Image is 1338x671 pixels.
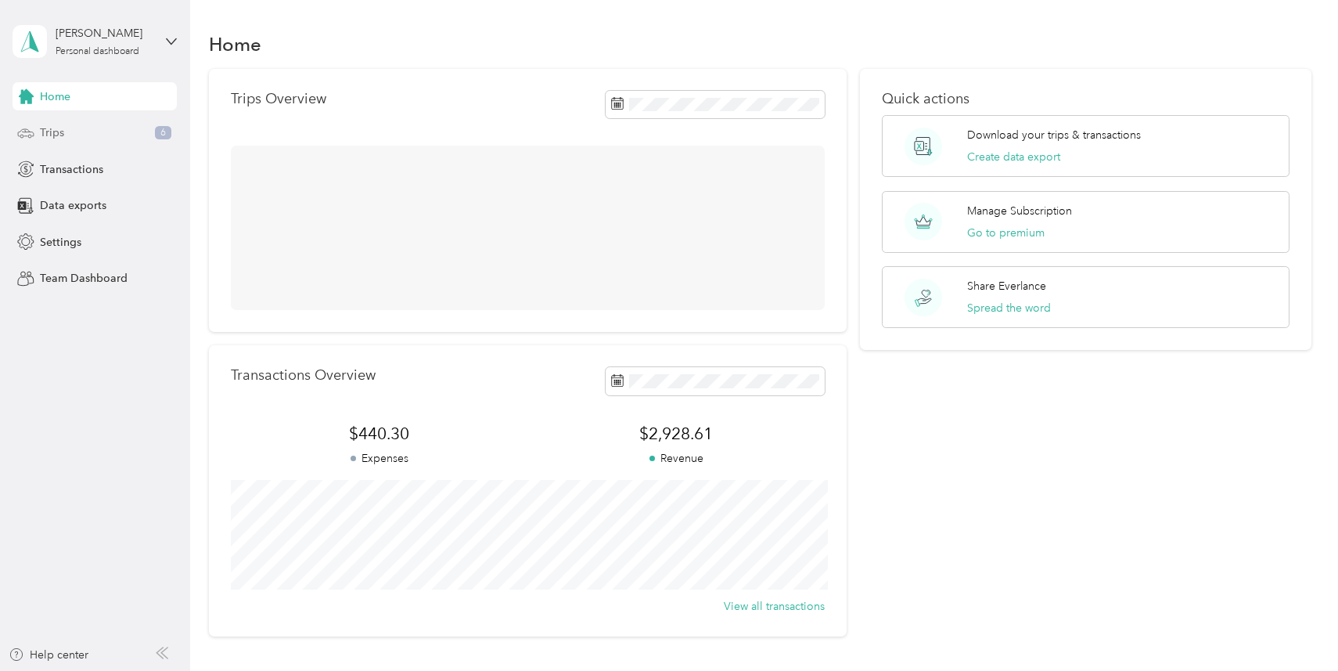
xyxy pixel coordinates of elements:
iframe: Everlance-gr Chat Button Frame [1250,583,1338,671]
div: Personal dashboard [56,47,139,56]
p: Manage Subscription [967,203,1072,219]
p: Revenue [528,450,825,467]
p: Trips Overview [231,91,326,107]
span: Team Dashboard [40,270,128,287]
button: Go to premium [967,225,1045,241]
h1: Home [209,36,261,52]
button: Spread the word [967,300,1051,316]
span: Settings [40,234,81,251]
span: $440.30 [231,423,527,445]
p: Download your trips & transactions [967,127,1141,143]
p: Share Everlance [967,278,1046,294]
span: Trips [40,124,64,141]
button: Help center [9,647,88,663]
button: View all transactions [724,598,825,615]
span: $2,928.61 [528,423,825,445]
p: Expenses [231,450,527,467]
div: [PERSON_NAME] [56,25,153,41]
p: Quick actions [882,91,1289,107]
p: Transactions Overview [231,367,376,384]
span: Data exports [40,197,106,214]
span: 6 [155,126,171,140]
span: Home [40,88,70,105]
span: Transactions [40,161,103,178]
button: Create data export [967,149,1060,165]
